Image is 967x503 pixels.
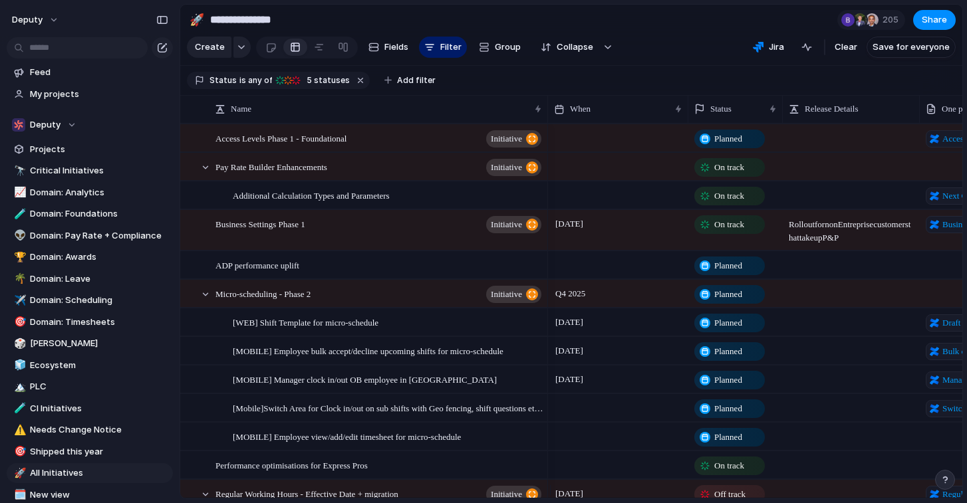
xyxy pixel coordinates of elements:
[710,102,732,116] span: Status
[7,115,173,135] button: Deputy
[30,445,168,458] span: Shipped this year
[12,402,25,415] button: 🧪
[7,247,173,267] div: 🏆Domain: Awards
[190,11,204,29] div: 🚀
[486,286,541,303] button: initiative
[14,357,23,373] div: 🧊
[30,251,168,264] span: Domain: Awards
[30,423,168,437] span: Needs Change Notice
[303,74,350,86] span: statuses
[783,211,919,245] span: Roll out for non Entreprise customers that take up P&P
[829,37,863,58] button: Clear
[14,293,23,308] div: ✈️
[14,271,23,286] div: 🌴
[12,423,25,437] button: ⚠️
[12,337,25,350] button: 🎲
[14,185,23,200] div: 📈
[12,294,25,307] button: ✈️
[922,13,947,27] span: Share
[30,316,168,329] span: Domain: Timesheets
[397,74,436,86] span: Add filter
[376,71,444,90] button: Add filter
[363,37,414,58] button: Fields
[30,359,168,372] span: Ecosystem
[7,312,173,332] a: 🎯Domain: Timesheets
[7,204,173,224] a: 🧪Domain: Foundations
[273,73,352,88] button: 5 statuses
[14,207,23,222] div: 🧪
[12,186,25,199] button: 📈
[14,444,23,459] div: 🎯
[472,37,527,58] button: Group
[7,355,173,375] div: 🧊Ecosystem
[491,285,522,304] span: initiative
[883,13,902,27] span: 205
[12,229,25,243] button: 👽
[239,74,246,86] span: is
[748,37,789,57] button: Jira
[215,216,305,231] span: Business Settings Phase 1
[491,130,522,148] span: initiative
[14,250,23,265] div: 🏆
[12,164,25,177] button: 🔭
[714,316,742,330] span: Planned
[533,37,600,58] button: Collapse
[12,380,25,393] button: 🏔️
[7,84,173,104] a: My projects
[714,218,744,231] span: On track
[237,73,275,88] button: isany of
[233,371,497,387] span: [MOBILE] Manager clock in/out OB employee in [GEOGRAPHIC_DATA]
[30,118,61,132] span: Deputy
[30,143,168,156] span: Projects
[233,400,543,415] span: [Mobile]Switch Area for Clock in/out on sub shifts with Geo fencing, shift questions etc from sub...
[14,336,23,352] div: 🎲
[7,290,173,310] a: ✈️Domain: Scheduling
[231,102,251,116] span: Name
[7,442,173,462] div: 🎯Shipped this year
[30,488,168,502] span: New view
[30,380,168,393] span: PLC
[7,140,173,159] a: Projects
[30,466,168,480] span: All Initiatives
[12,207,25,221] button: 🧪
[30,164,168,177] span: Critical Initiatives
[6,9,66,31] button: deputy
[14,379,23,395] div: 🏔️
[14,163,23,179] div: 🔭
[835,41,857,54] span: Clear
[14,487,23,502] div: 🗓️
[714,345,742,358] span: Planned
[714,259,742,272] span: Planned
[714,288,742,301] span: Planned
[12,359,25,372] button: 🧊
[769,41,784,54] span: Jira
[714,431,742,444] span: Planned
[552,216,587,232] span: [DATE]
[215,159,327,174] span: Pay Rate Builder Enhancements
[7,183,173,203] div: 📈Domain: Analytics
[913,10,956,30] button: Share
[7,377,173,397] a: 🏔️PLC
[7,334,173,353] a: 🎲[PERSON_NAME]
[30,337,168,350] span: [PERSON_NAME]
[12,488,25,502] button: 🗓️
[7,62,173,82] a: Feed
[7,463,173,483] div: 🚀All Initiatives
[552,343,587,359] span: [DATE]
[7,269,173,289] a: 🌴Domain: Leave
[557,41,593,54] span: Collapse
[552,314,587,330] span: [DATE]
[186,9,207,31] button: 🚀
[233,314,378,330] span: [WEB] Shift Template for micro-schedule
[209,74,237,86] span: Status
[486,486,541,503] button: initiative
[7,420,173,440] div: ⚠️Needs Change Notice
[14,401,23,416] div: 🧪
[7,399,173,419] a: 🧪CI Initiatives
[805,102,859,116] span: Release Details
[491,158,522,177] span: initiative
